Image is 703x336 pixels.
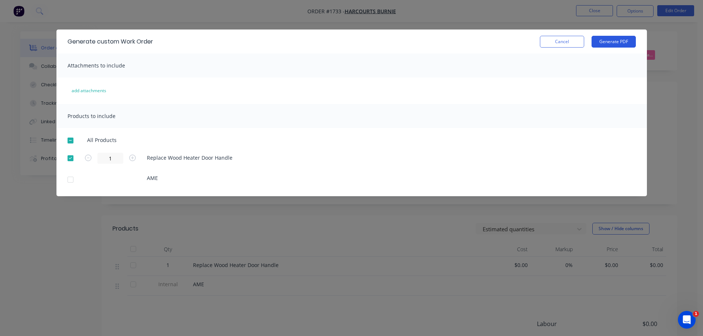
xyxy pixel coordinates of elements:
[678,311,696,329] iframe: Intercom live chat
[87,136,121,144] span: All Products
[540,36,584,48] button: Cancel
[693,311,699,317] span: 1
[68,37,153,46] div: Generate custom Work Order
[68,62,125,69] span: Attachments to include
[592,36,636,48] button: Generate PDF
[147,174,158,182] span: AME
[68,112,116,119] span: Products to include
[147,154,232,162] span: Replace Wood Heater Door Handle
[64,85,114,97] button: add attachments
